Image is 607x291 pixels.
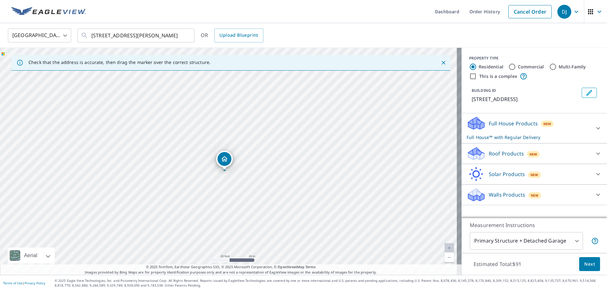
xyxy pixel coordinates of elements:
[439,59,448,67] button: Close
[469,55,599,61] div: PROPERTY TYPE
[8,27,71,44] div: [GEOGRAPHIC_DATA]
[472,88,496,93] p: BUILDING ID
[22,248,39,263] div: Aerial
[579,257,600,271] button: Next
[219,31,258,39] span: Upload Blueprint
[91,27,181,44] input: Search by address or latitude-longitude
[3,281,45,285] p: |
[55,278,604,288] p: © 2025 Eagle View Technologies, Inc. and Pictometry International Corp. All Rights Reserved. Repo...
[467,116,602,141] div: Full House ProductsNewFull House™ with Regular Delivery
[489,120,538,127] p: Full House Products
[479,73,517,79] label: This is a complex
[28,60,211,65] p: Check that the address is accurate, then drag the marker over the correct structure.
[582,88,597,98] button: Edit building 1
[445,243,454,253] a: Current Level 20, Zoom In Disabled
[530,152,537,157] span: New
[557,5,571,19] div: DJ
[467,187,602,202] div: Walls ProductsNew
[489,170,525,178] p: Solar Products
[11,7,86,16] img: EV Logo
[8,248,55,263] div: Aerial
[530,172,538,177] span: New
[467,167,602,182] div: Solar ProductsNew
[216,151,233,170] div: Dropped pin, building 1, Residential property, 1105 Rim Of The World Dr Tool, TX 75143
[489,150,524,157] p: Roof Products
[531,193,539,198] span: New
[489,191,525,199] p: Walls Products
[467,146,602,161] div: Roof ProductsNew
[559,64,586,70] label: Multi-Family
[201,28,263,42] div: OR
[214,28,263,42] a: Upload Blueprint
[146,264,316,270] span: © 2025 TomTom, Earthstar Geographics SIO, © 2025 Microsoft Corporation, ©
[25,281,45,285] a: Privacy Policy
[469,257,526,271] p: Estimated Total: $91
[472,95,579,103] p: [STREET_ADDRESS]
[543,121,551,126] span: New
[445,253,454,262] a: Current Level 20, Zoom Out
[3,281,23,285] a: Terms of Use
[479,64,503,70] label: Residential
[470,221,599,229] p: Measurement Instructions
[305,264,316,269] a: Terms
[470,232,583,250] div: Primary Structure + Detached Garage
[508,5,552,18] a: Cancel Order
[518,64,544,70] label: Commercial
[584,260,595,268] span: Next
[467,134,591,141] p: Full House™ with Regular Delivery
[278,264,304,269] a: OpenStreetMap
[591,237,599,245] span: Your report will include the primary structure and a detached garage if one exists.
